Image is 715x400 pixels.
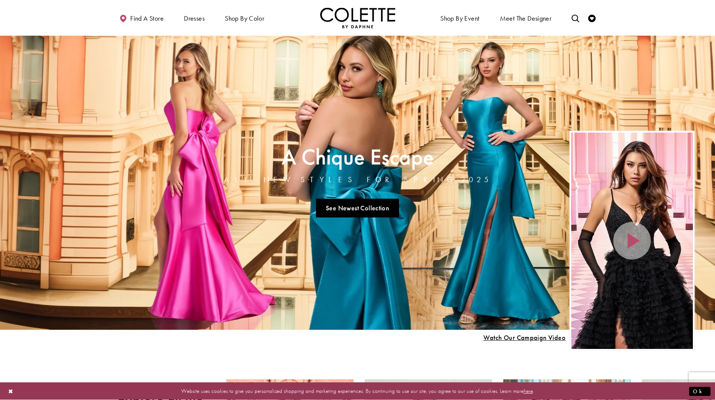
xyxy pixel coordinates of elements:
[570,8,581,28] a: Toggle search
[54,386,661,396] p: Website uses cookies to give you personalized shopping and marketing experiences. By continuing t...
[117,8,166,28] a: Find a store
[182,8,206,28] span: Dresses
[223,8,266,28] span: Shop by color
[500,15,552,22] span: Meet the designer
[524,387,533,395] a: here
[130,15,164,22] span: Find a store
[222,196,494,220] ul: Slider Links
[316,199,399,217] a: See Newest Collection A Chique Escape All New Styles For Spring 2025
[689,386,710,396] button: Submit Dialog
[184,15,205,22] span: Dresses
[498,8,554,28] a: Meet the designer
[586,8,598,28] a: Check Wishlist
[320,8,395,28] a: Visit Home Page
[320,8,395,28] img: Colette by Daphne
[438,8,481,28] span: Shop By Event
[225,15,264,22] span: Shop by color
[440,15,479,22] span: Shop By Event
[5,385,17,398] button: Close Dialog
[483,334,566,341] span: Play Slide #15 Video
